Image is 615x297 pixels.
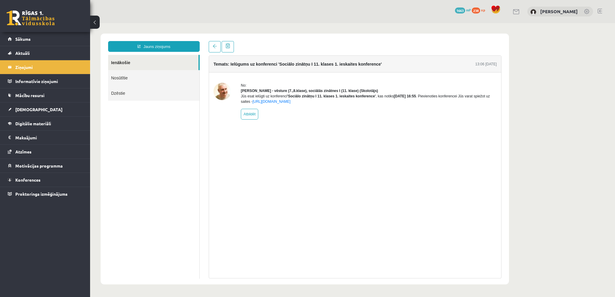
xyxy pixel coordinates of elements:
img: Viktorija Bērziņa [530,9,536,15]
div: No: [151,60,407,65]
a: Motivācijas programma [8,159,83,173]
a: 238 xp [472,7,488,12]
a: Jauns ziņojums [18,18,110,29]
a: Rīgas 1. Tālmācības vidusskola [7,10,55,25]
legend: Informatīvie ziņojumi [15,74,83,88]
span: Motivācijas programma [15,163,63,168]
b: 'Sociālo zinātņu I 11. klases 1. ieskaites konference' [197,71,286,75]
a: Dzēstie [18,62,109,78]
span: Aktuāli [15,50,30,56]
a: [URL][DOMAIN_NAME] [162,76,201,81]
a: 1663 mP [455,7,471,12]
a: Atbildēt [151,86,168,97]
a: Informatīvie ziņojumi [8,74,83,88]
h4: Temats: Ielūgums uz konferenci 'Sociālo zinātņu I 11. klases 1. ieskaites konference' [123,39,292,43]
legend: Ziņojumi [15,60,83,74]
span: Proktoringa izmēģinājums [15,191,68,197]
a: Ziņojumi [8,60,83,74]
a: Mācību resursi [8,88,83,102]
div: 13:06 [DATE] [385,38,407,44]
a: Digitālie materiāli [8,117,83,130]
b: [DATE] 16:55 [304,71,326,75]
div: Jūs esat ielūgti uz konferenci , kas notiks . Pievienoties konferencei Jūs varat spiežot uz saites - [151,70,407,81]
a: Maksājumi [8,131,83,144]
span: Atzīmes [15,149,32,154]
span: mP [466,7,471,12]
a: Konferences [8,173,83,187]
a: Sākums [8,32,83,46]
a: Proktoringa izmēģinājums [8,187,83,201]
span: xp [481,7,485,12]
a: [DEMOGRAPHIC_DATA] [8,102,83,116]
span: Sākums [15,36,31,42]
legend: Maksājumi [15,131,83,144]
a: Nosūtītie [18,47,109,62]
span: Mācību resursi [15,93,44,98]
span: Konferences [15,177,41,183]
img: Andris Garabidovičs - vēsture (7.,8.klase), sociālās zinātnes I (11. klase) [123,60,141,77]
span: [DEMOGRAPHIC_DATA] [15,107,62,112]
span: 238 [472,7,480,13]
a: Atzīmes [8,145,83,159]
strong: [PERSON_NAME] - vēsture (7.,8.klase), sociālās zinātnes I (11. klase) (Skolotājs) [151,66,288,70]
span: Digitālie materiāli [15,121,51,126]
span: 1663 [455,7,465,13]
a: [PERSON_NAME] [540,8,578,14]
a: Ienākošie [18,32,108,47]
a: Aktuāli [8,46,83,60]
